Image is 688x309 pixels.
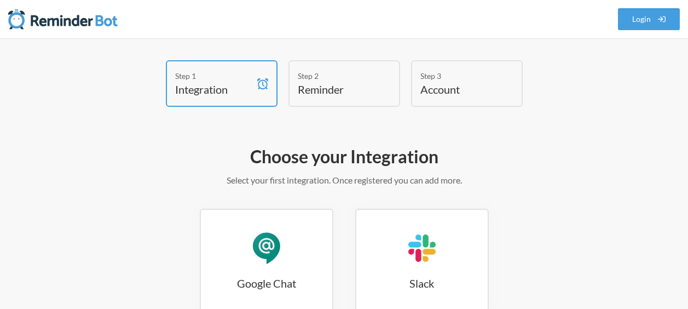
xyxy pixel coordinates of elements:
[175,82,252,97] h4: Integration
[8,8,118,30] img: Reminder Bot
[420,82,497,97] h4: Account
[298,82,374,97] h4: Reminder
[175,70,252,82] div: Step 1
[356,276,488,291] h3: Slack
[298,70,374,82] div: Step 2
[33,145,655,168] h2: Choose your Integration
[33,174,655,187] p: Select your first integration. Once registered you can add more.
[420,70,497,82] div: Step 3
[618,8,680,30] a: Login
[201,276,332,291] h3: Google Chat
